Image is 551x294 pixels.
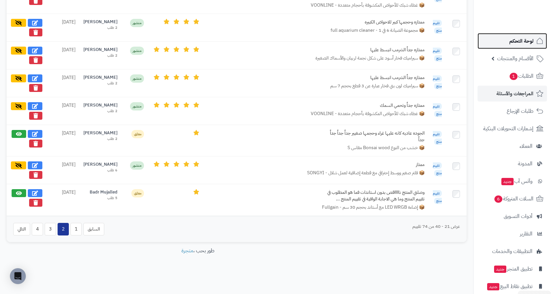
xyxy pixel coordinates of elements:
span: تقييم منتج [433,20,442,34]
div: ممتازه وحجمها كبير للاحواض الكبيره [325,19,425,25]
span: 📦 إضاءة LED WRGB مع أستاند بحجم 30 سم - Fullgain [322,204,425,211]
span: المراجعات والأسئلة [496,89,533,98]
a: لوحة التحكم [478,33,547,49]
div: 2 طلب [83,53,117,58]
div: 2 طلب [83,25,117,30]
span: جديد [494,266,506,273]
span: التقارير [520,229,532,238]
td: [DATE] [46,156,79,184]
span: منشور [130,161,144,170]
div: الجوده عاديه كانه عليها غراء وحجمها صغيير جداً جداً جداً جداً [325,130,425,143]
button: 2 [58,223,69,235]
span: تقييم منتج [433,162,442,176]
a: متجرة [181,247,193,255]
span: تقييم منتج [433,131,442,145]
a: السلات المتروكة6 [478,191,547,207]
button: 3 [45,223,56,235]
span: إشعارات التحويلات البنكية [483,124,533,133]
span: لوحة التحكم [509,36,533,46]
div: 5 طلب [83,195,117,201]
div: عرض 21 - 40 من 74 تقييم [412,223,460,230]
span: المدونة [518,159,532,168]
span: 📦 غطاء شبك للأحواض المكشوفة بأحجام متعددة - VOONLINE [311,110,425,117]
div: [PERSON_NAME] [83,130,117,136]
span: تطبيق نقاط البيع [486,282,532,291]
img: logo-2.png [506,16,545,29]
a: أدوات التسويق [478,208,547,224]
span: وآتس آب [501,177,532,186]
span: 📦 خشب من النوع Bonsai wood مقاس S [347,145,425,151]
a: التطبيقات والخدمات [478,243,547,259]
div: [PERSON_NAME] [83,47,117,53]
span: العملاء [520,142,532,151]
span: منشور [130,74,144,83]
button: التالي [13,223,30,235]
span: معلق [131,189,144,197]
span: تقييم منتج [433,103,442,117]
div: [PERSON_NAME] [83,161,117,168]
a: التقارير [478,226,547,242]
span: 📦 مجموعة الصيانة 6 في 1 - full aquarium cleaner [331,27,425,34]
a: العملاء [478,138,547,154]
td: [DATE] [46,14,79,42]
div: ممتاز [325,161,425,168]
span: منشور [130,19,144,27]
span: الطلبات [509,71,533,81]
span: 📦 سيراميك فخار أسود على شكل نجمة لربيان والأسماك الصغيرة [315,55,425,62]
td: [DATE] [46,97,79,125]
a: إشعارات التحويلات البنكية [478,121,547,137]
div: [PERSON_NAME] [83,19,117,25]
span: تقييم منتج [433,75,442,89]
a: المدونة [478,156,547,172]
span: جديد [487,283,499,290]
span: معلق [131,130,144,138]
div: وصلني المنتج ناااااقص بدون استاندات فما هو المطلوب في تقييم المنتج وما هي الاجابة الوافية في تقيي... [325,189,425,202]
div: [PERSON_NAME] [83,74,117,81]
a: المراجعات والأسئلة [478,86,547,102]
div: Badr Mujalled [83,189,117,195]
span: تقييم منتج [433,48,442,62]
div: 2 طلب [83,81,117,86]
button: 1 [70,223,82,235]
td: [DATE] [46,42,79,69]
span: السلات المتروكة [494,194,533,203]
span: 1 [510,73,518,80]
span: أدوات التسويق [504,212,532,221]
span: تقييم منتج [433,190,442,204]
td: [DATE] [46,184,79,216]
span: تطبيق المتجر [493,264,532,273]
span: جديد [501,178,514,185]
span: التطبيقات والخدمات [492,247,532,256]
div: 2 طلب [83,136,117,142]
div: 2 طلب [83,108,117,114]
span: 📦 غطاء شبك للأحواض المكشوفة بأحجام متعددة - VOONLINE [311,2,425,9]
a: الطلبات1 [478,68,547,84]
span: منشور [130,47,144,55]
span: 📦 فلتر صغير ووسط إحترافي مع قطعة إضافية لعمل شلال - SONGYI [307,170,425,176]
button: السابق [83,223,104,235]
div: Open Intercom Messenger [10,268,26,284]
span: الأقسام والمنتجات [497,54,533,63]
a: وآتس آبجديد [478,173,547,189]
div: ممتازه جداً الشرمب انبسط عليها [325,47,425,53]
div: ممتازه جداً الشرمب انبسط عليها [325,74,425,81]
td: [DATE] [46,125,79,156]
button: 4 [32,223,43,235]
div: ممتازه جداً وتحمي السمك [325,102,425,109]
a: طلبات الإرجاع [478,103,547,119]
span: منشور [130,102,144,110]
a: تطبيق المتجرجديد [478,261,547,277]
td: [DATE] [46,69,79,97]
span: 6 [494,195,502,203]
span: طلبات الإرجاع [507,106,533,116]
div: 6 طلب [83,168,117,173]
span: 📦 سيراميك لون بني فخار عبارة عن 3 قطع بحجم 7 سم [330,83,425,89]
div: [PERSON_NAME] [83,102,117,108]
